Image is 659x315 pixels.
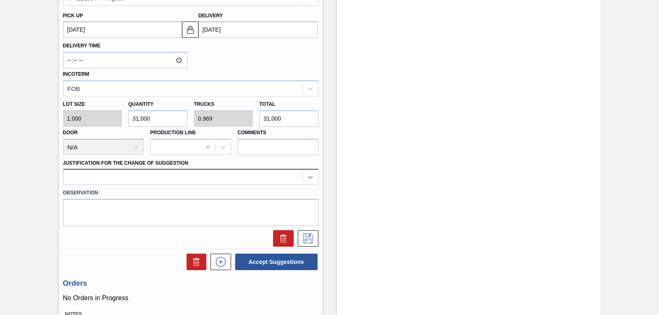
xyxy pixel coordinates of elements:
[199,13,223,19] label: Delivery
[182,21,199,38] button: locked
[182,254,206,270] div: Delete Suggestions
[150,130,196,135] label: Production Line
[63,130,78,135] label: Door
[235,254,318,270] button: Accept Suggestions
[199,21,318,38] input: mm/dd/yyyy
[238,127,318,139] label: Comments
[63,71,89,77] label: Incoterm
[63,21,182,38] input: mm/dd/yyyy
[269,230,294,247] div: Delete Suggestion
[294,230,318,247] div: Save Suggestion
[259,101,276,107] label: Total
[63,13,83,19] label: Pick up
[194,101,215,107] label: Trucks
[63,40,187,52] label: Delivery Time
[63,294,318,302] p: No Orders in Progress
[68,85,80,92] div: FOB
[63,187,318,199] label: Observation
[63,98,122,110] label: Lot size
[129,101,154,107] label: Quantity
[206,254,231,270] div: New suggestion
[185,25,195,35] img: locked
[231,253,318,271] div: Accept Suggestions
[63,279,318,288] h3: Orders
[63,160,188,166] label: Justification for the Change of Suggestion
